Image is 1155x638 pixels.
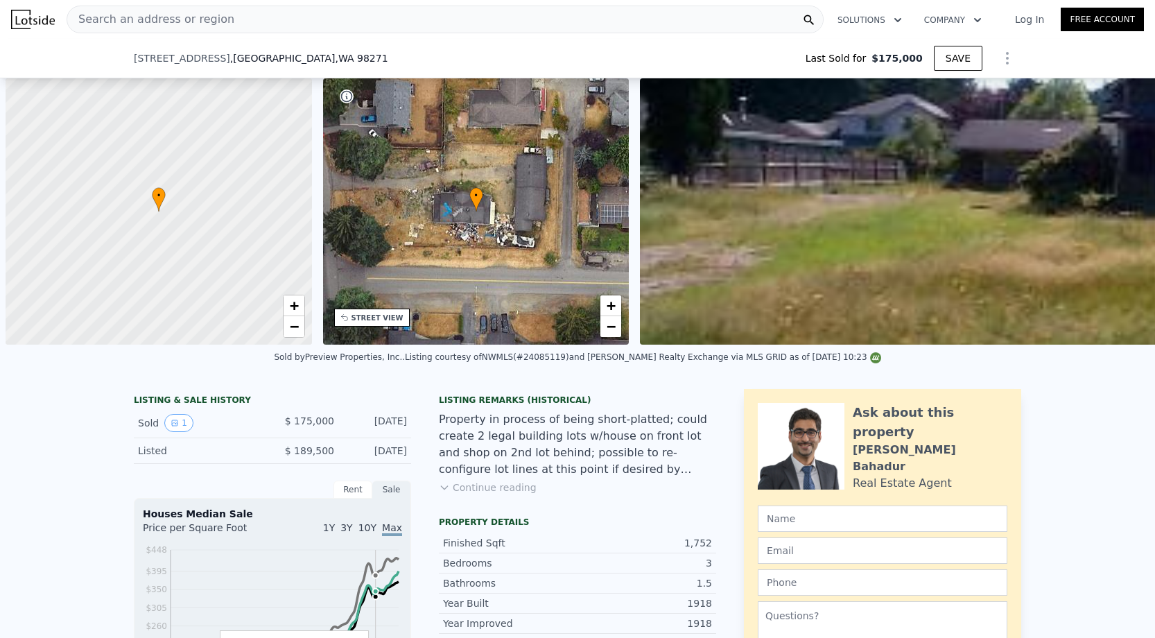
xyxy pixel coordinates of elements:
[913,8,993,33] button: Company
[345,444,407,458] div: [DATE]
[138,414,261,432] div: Sold
[146,567,167,576] tspan: $395
[443,556,577,570] div: Bedrooms
[351,313,403,323] div: STREET VIEW
[577,596,712,610] div: 1918
[67,11,234,28] span: Search an address or region
[285,445,334,456] span: $ 189,500
[934,46,982,71] button: SAVE
[152,187,166,212] div: •
[607,318,616,335] span: −
[11,10,55,29] img: Lotside
[607,297,616,314] span: +
[138,444,261,458] div: Listed
[993,44,1021,72] button: Show Options
[134,395,411,408] div: LISTING & SALE HISTORY
[1061,8,1144,31] a: Free Account
[405,352,881,362] div: Listing courtesy of NWMLS (#24085119) and [PERSON_NAME] Realty Exchange via MLS GRID as of [DATE]...
[998,12,1061,26] a: Log In
[323,522,335,533] span: 1Y
[134,51,230,65] span: [STREET_ADDRESS]
[358,522,376,533] span: 10Y
[335,53,388,64] span: , WA 98271
[439,481,537,494] button: Continue reading
[439,411,716,478] div: Property in process of being short-platted; could create 2 legal building lots w/house on front l...
[469,189,483,202] span: •
[289,318,298,335] span: −
[439,517,716,528] div: Property details
[600,295,621,316] a: Zoom in
[284,295,304,316] a: Zoom in
[806,51,872,65] span: Last Sold for
[826,8,913,33] button: Solutions
[469,187,483,212] div: •
[577,617,712,630] div: 1918
[853,403,1007,442] div: Ask about this property
[577,576,712,590] div: 1.5
[146,585,167,594] tspan: $350
[284,316,304,337] a: Zoom out
[577,536,712,550] div: 1,752
[164,414,193,432] button: View historical data
[853,442,1007,475] div: [PERSON_NAME] Bahadur
[439,395,716,406] div: Listing Remarks (Historical)
[443,596,577,610] div: Year Built
[443,536,577,550] div: Finished Sqft
[152,189,166,202] span: •
[372,481,411,499] div: Sale
[871,51,923,65] span: $175,000
[600,316,621,337] a: Zoom out
[333,481,372,499] div: Rent
[146,545,167,555] tspan: $448
[758,569,1007,596] input: Phone
[758,537,1007,564] input: Email
[758,506,1007,532] input: Name
[870,352,881,363] img: NWMLS Logo
[577,556,712,570] div: 3
[443,576,577,590] div: Bathrooms
[143,521,272,543] div: Price per Square Foot
[274,352,405,362] div: Sold by Preview Properties, Inc. .
[143,507,402,521] div: Houses Median Sale
[443,617,577,630] div: Year Improved
[146,621,167,631] tspan: $260
[345,414,407,432] div: [DATE]
[289,297,298,314] span: +
[382,522,402,536] span: Max
[285,415,334,426] span: $ 175,000
[230,51,388,65] span: , [GEOGRAPHIC_DATA]
[853,475,952,492] div: Real Estate Agent
[146,603,167,613] tspan: $305
[340,522,352,533] span: 3Y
